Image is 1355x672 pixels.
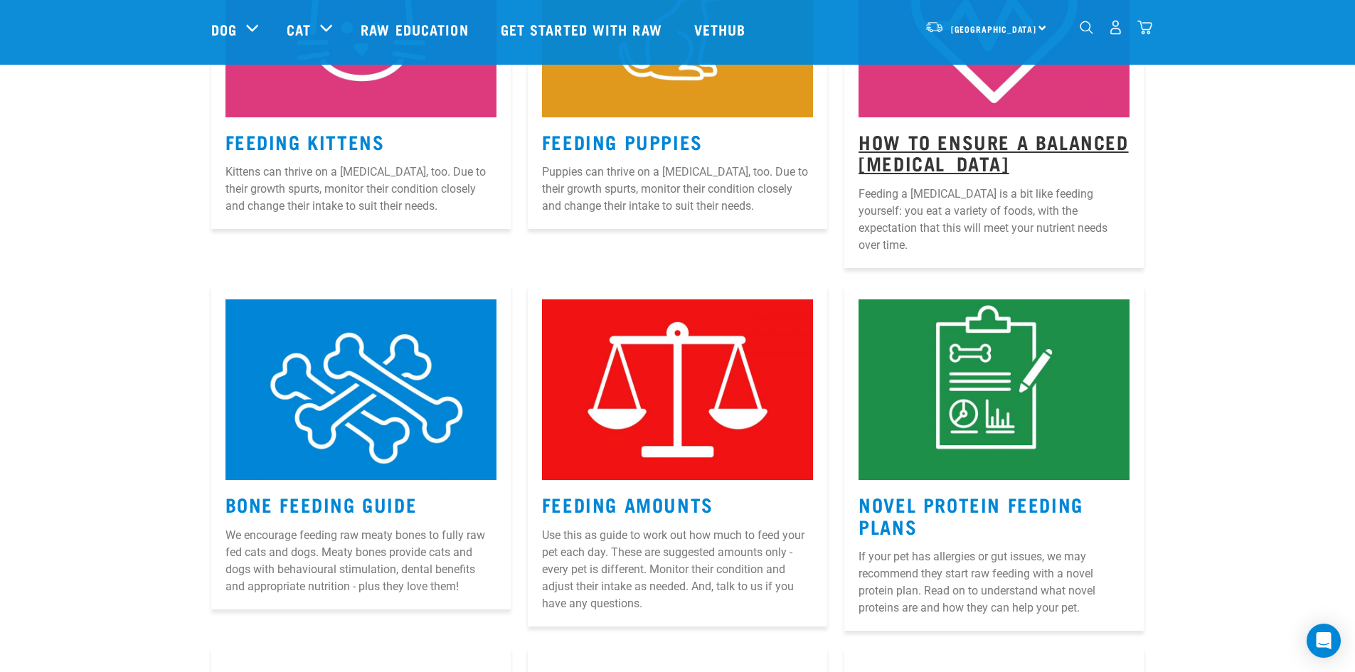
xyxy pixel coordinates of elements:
img: home-icon@2x.png [1137,20,1152,35]
a: How to Ensure a Balanced [MEDICAL_DATA] [859,136,1128,169]
p: Puppies can thrive on a [MEDICAL_DATA], too. Due to their growth spurts, monitor their condition ... [542,164,813,215]
a: Bone Feeding Guide [225,498,418,509]
img: user.png [1108,20,1123,35]
img: Instagram_Core-Brand_Wildly-Good-Nutrition-3.jpg [542,299,813,480]
span: [GEOGRAPHIC_DATA] [951,26,1037,31]
a: Cat [287,18,311,40]
img: Instagram_Core-Brand_Wildly-Good-Nutrition-12.jpg [859,299,1130,480]
p: If your pet has allergies or gut issues, we may recommend they start raw feeding with a novel pro... [859,548,1130,617]
div: Open Intercom Messenger [1307,624,1341,658]
img: 6.jpg [225,299,496,480]
a: Get started with Raw [487,1,680,58]
img: van-moving.png [925,21,944,33]
a: Feeding Kittens [225,136,385,146]
p: We encourage feeding raw meaty bones to fully raw fed cats and dogs. Meaty bones provide cats and... [225,527,496,595]
a: Dog [211,18,237,40]
a: Raw Education [346,1,486,58]
a: Novel Protein Feeding Plans [859,498,1083,531]
img: home-icon-1@2x.png [1080,21,1093,34]
a: Vethub [680,1,764,58]
p: Kittens can thrive on a [MEDICAL_DATA], too. Due to their growth spurts, monitor their condition ... [225,164,496,215]
p: Feeding a [MEDICAL_DATA] is a bit like feeding yourself: you eat a variety of foods, with the exp... [859,186,1130,254]
a: Feeding Amounts [542,498,713,509]
p: Use this as guide to work out how much to feed your pet each day. These are suggested amounts onl... [542,527,813,612]
a: Feeding Puppies [542,136,703,146]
